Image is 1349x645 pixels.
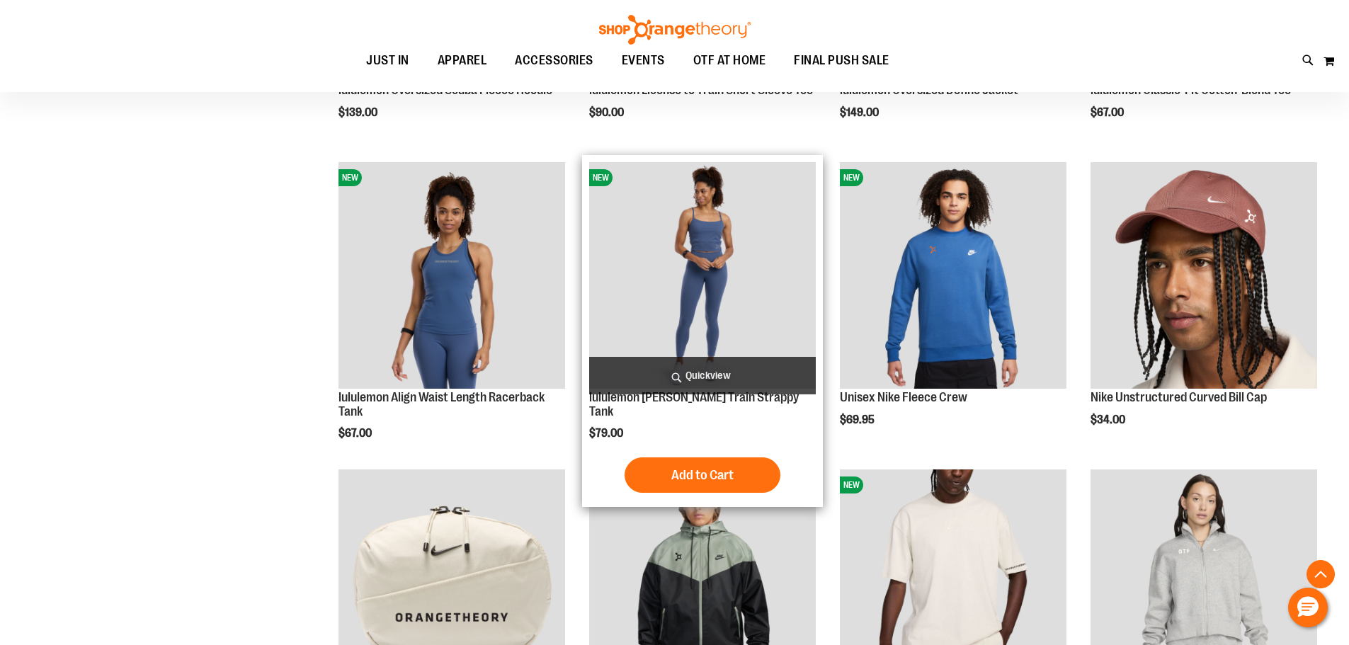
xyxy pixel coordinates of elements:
a: lululemon Align Waist Length Racerback Tank [338,390,545,418]
img: lululemon Align Waist Length Racerback Tank [338,162,565,389]
a: JUST IN [352,45,423,77]
a: lululemon Wunder Train Strappy TankNEW [589,162,816,391]
img: Shop Orangetheory [597,15,753,45]
span: $79.00 [589,427,625,440]
button: Add to Cart [625,457,780,493]
button: Hello, have a question? Let’s chat. [1288,588,1328,627]
img: lululemon Wunder Train Strappy Tank [589,162,816,389]
span: $34.00 [1091,413,1127,426]
span: OTF AT HOME [693,45,766,76]
a: Quickview [589,357,816,394]
a: FINAL PUSH SALE [780,45,904,77]
span: $67.00 [338,427,374,440]
span: $90.00 [589,106,626,119]
span: NEW [840,169,863,186]
span: FINAL PUSH SALE [794,45,889,76]
img: Unisex Nike Fleece Crew [840,162,1066,389]
img: Nike Unstructured Curved Bill Cap [1091,162,1317,389]
a: EVENTS [608,45,679,77]
span: NEW [589,169,613,186]
div: product [833,155,1074,462]
span: $69.95 [840,413,877,426]
a: lululemon [PERSON_NAME] Train Strappy Tank [589,390,799,418]
div: product [331,155,572,476]
span: Add to Cart [671,467,734,483]
span: NEW [840,476,863,493]
div: product [1083,155,1324,462]
a: Unisex Nike Fleece Crew [840,390,967,404]
span: EVENTS [622,45,665,76]
a: Unisex Nike Fleece CrewNEW [840,162,1066,391]
a: lululemon Align Waist Length Racerback TankNEW [338,162,565,391]
span: $139.00 [338,106,380,119]
span: $149.00 [840,106,881,119]
a: Nike Unstructured Curved Bill Cap [1091,162,1317,391]
span: JUST IN [366,45,409,76]
a: APPAREL [423,45,501,76]
a: Nike Unstructured Curved Bill Cap [1091,390,1267,404]
div: product [582,155,823,507]
span: ACCESSORIES [515,45,593,76]
span: APPAREL [438,45,487,76]
a: ACCESSORIES [501,45,608,77]
span: NEW [338,169,362,186]
button: Back To Top [1307,560,1335,588]
span: $67.00 [1091,106,1126,119]
a: OTF AT HOME [679,45,780,77]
